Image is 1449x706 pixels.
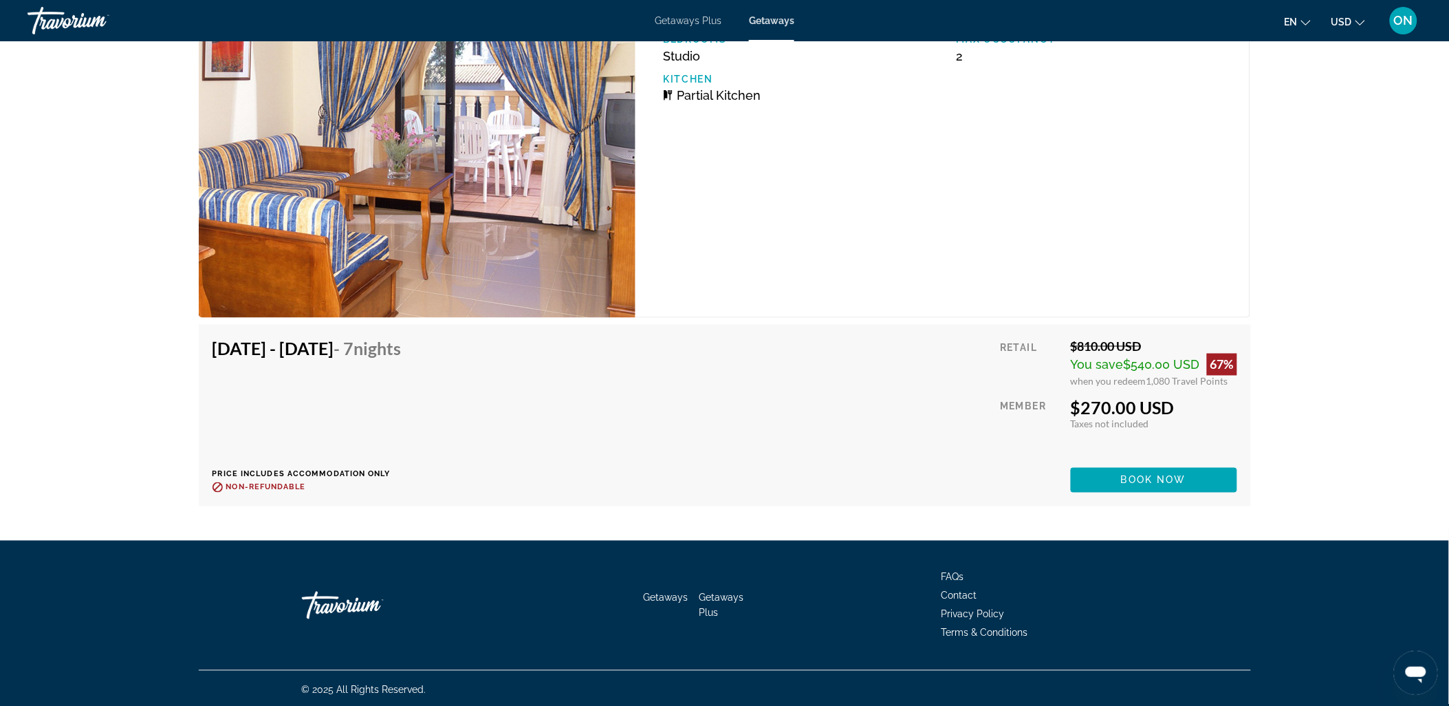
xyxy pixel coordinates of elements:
[941,609,1005,620] a: Privacy Policy
[1386,6,1421,35] button: User Menu
[663,74,943,85] p: Kitchen
[302,685,426,696] span: © 2025 All Rights Reserved.
[1331,12,1365,32] button: Change currency
[28,3,165,39] a: Travorium
[1000,339,1060,387] div: Retail
[1331,17,1352,28] span: USD
[663,49,700,63] span: Studio
[1394,651,1438,695] iframe: Schaltfläche zum Öffnen des Messaging-Fensters
[1000,398,1060,458] div: Member
[1121,475,1186,486] span: Book now
[1146,376,1228,387] span: 1,080 Travel Points
[213,470,412,479] p: Price includes accommodation only
[941,590,977,601] a: Contact
[941,572,964,583] a: FAQs
[1071,358,1124,372] span: You save
[677,88,761,103] span: Partial Kitchen
[1207,354,1237,376] div: 67%
[1285,12,1311,32] button: Change language
[1071,339,1237,354] div: $810.00 USD
[334,339,402,359] span: - 7
[957,49,963,63] span: 2
[226,483,305,492] span: Non-refundable
[213,339,402,359] h4: [DATE] - [DATE]
[643,592,688,603] a: Getaways
[1071,398,1237,418] div: $270.00 USD
[1394,14,1413,28] span: ON
[699,592,743,619] a: Getaways Plus
[1124,358,1200,372] span: $540.00 USD
[1071,418,1149,430] span: Taxes not included
[1285,17,1298,28] span: en
[749,15,794,26] a: Getaways
[302,585,439,626] a: Travorium
[1071,468,1237,493] button: Book now
[1071,376,1146,387] span: when you redeem
[354,339,402,359] span: Nights
[655,15,721,26] a: Getaways Plus
[941,628,1028,639] a: Terms & Conditions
